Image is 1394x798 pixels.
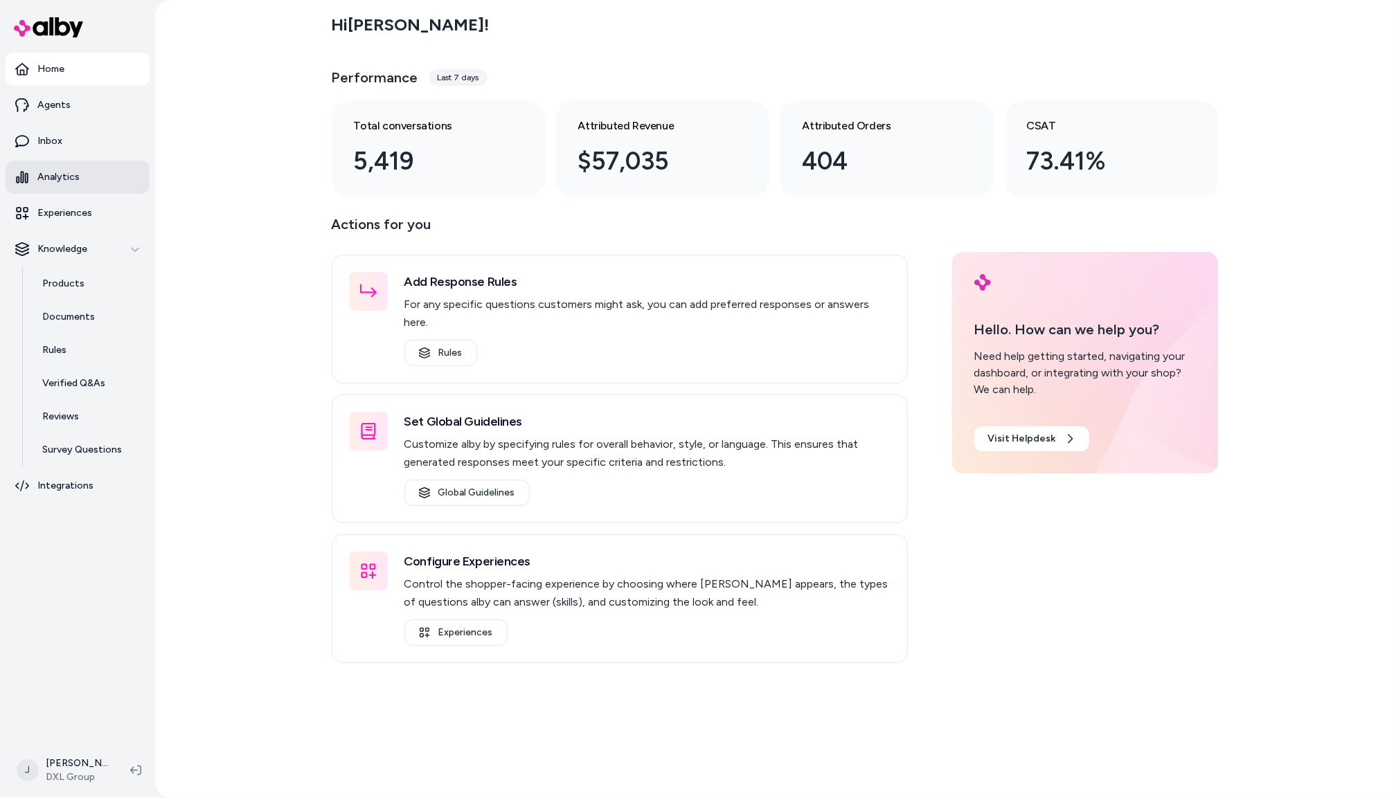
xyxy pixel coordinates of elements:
a: Analytics [6,161,150,194]
img: alby Logo [14,17,83,37]
a: CSAT 73.41% [1005,101,1218,197]
a: Inbox [6,125,150,158]
p: Products [42,277,84,291]
a: Documents [28,300,150,334]
p: Home [37,62,64,76]
a: Total conversations 5,419 [332,101,545,197]
p: Verified Q&As [42,377,105,390]
p: Survey Questions [42,443,122,457]
a: Verified Q&As [28,367,150,400]
a: Survey Questions [28,433,150,466]
span: J [17,759,39,781]
p: Knowledge [37,242,87,256]
p: Reviews [42,410,79,424]
div: 73.41% [1027,143,1174,180]
h3: CSAT [1027,118,1174,134]
a: Experiences [6,197,150,230]
p: Customize alby by specifying rules for overall behavior, style, or language. This ensures that ge... [404,435,891,471]
p: Rules [42,343,66,357]
p: Agents [37,98,71,112]
h3: Total conversations [354,118,501,134]
p: Actions for you [332,213,908,246]
button: J[PERSON_NAME]DXL Group [8,748,119,792]
a: Agents [6,89,150,122]
img: alby Logo [974,274,991,291]
p: For any specific questions customers might ask, you can add preferred responses or answers here. [404,296,891,332]
a: Home [6,53,150,86]
p: Inbox [37,134,62,148]
a: Rules [28,334,150,367]
p: Integrations [37,479,93,493]
h3: Performance [332,68,418,87]
h3: Add Response Rules [404,272,891,291]
h3: Set Global Guidelines [404,412,891,431]
p: [PERSON_NAME] [46,756,108,770]
a: Reviews [28,400,150,433]
span: DXL Group [46,770,108,784]
div: Last 7 days [429,69,488,86]
p: Hello. How can we help you? [974,319,1196,340]
a: Products [28,267,150,300]
button: Knowledge [6,233,150,266]
a: Visit Helpdesk [974,426,1089,451]
p: Control the shopper-facing experience by choosing where [PERSON_NAME] appears, the types of quest... [404,575,891,611]
div: Need help getting started, navigating your dashboard, or integrating with your shop? We can help. [974,348,1196,398]
p: Experiences [37,206,92,220]
a: Attributed Revenue $57,035 [556,101,769,197]
p: Documents [42,310,95,324]
p: Analytics [37,170,80,184]
div: 5,419 [354,143,501,180]
a: Attributed Orders 404 [780,101,994,197]
div: 404 [803,143,949,180]
h3: Configure Experiences [404,552,891,571]
div: $57,035 [578,143,725,180]
a: Global Guidelines [404,480,530,506]
h3: Attributed Revenue [578,118,725,134]
a: Rules [404,340,477,366]
h3: Attributed Orders [803,118,949,134]
h2: Hi [PERSON_NAME] ! [332,15,490,35]
a: Integrations [6,469,150,502]
a: Experiences [404,619,508,646]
